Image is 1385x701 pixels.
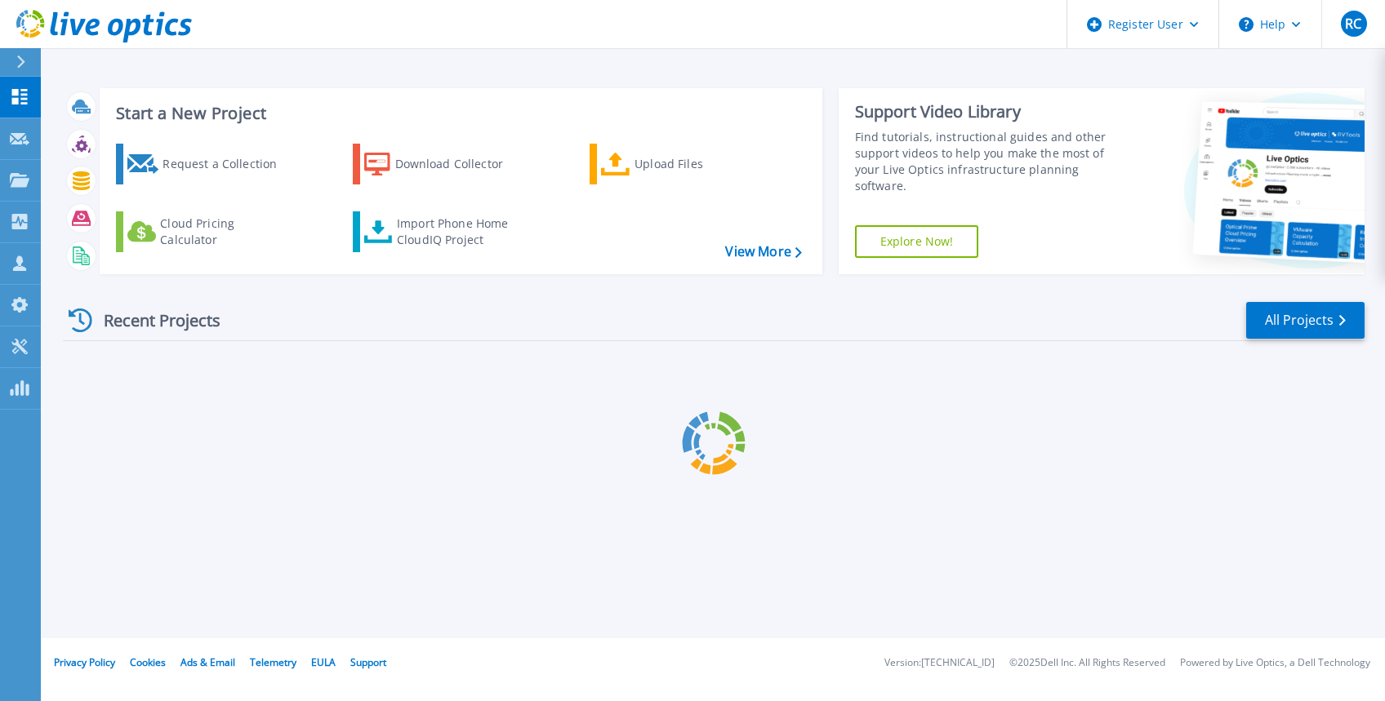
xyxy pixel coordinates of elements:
[1180,658,1370,668] li: Powered by Live Optics, a Dell Technology
[160,215,291,248] div: Cloud Pricing Calculator
[1246,302,1365,339] a: All Projects
[395,148,526,180] div: Download Collector
[350,655,386,669] a: Support
[855,101,1121,122] div: Support Video Library
[116,211,298,252] a: Cloud Pricing Calculator
[54,655,115,669] a: Privacy Policy
[855,225,979,258] a: Explore Now!
[130,655,166,669] a: Cookies
[397,215,524,248] div: Import Phone Home CloudIQ Project
[635,148,765,180] div: Upload Files
[855,129,1121,194] div: Find tutorials, instructional guides and other support videos to help you make the most of your L...
[884,658,995,668] li: Version: [TECHNICAL_ID]
[63,300,243,340] div: Recent Projects
[250,655,296,669] a: Telemetry
[180,655,235,669] a: Ads & Email
[590,144,772,184] a: Upload Files
[1345,17,1361,30] span: RC
[311,655,336,669] a: EULA
[116,104,801,122] h3: Start a New Project
[1009,658,1165,668] li: © 2025 Dell Inc. All Rights Reserved
[725,244,801,260] a: View More
[116,144,298,184] a: Request a Collection
[163,148,293,180] div: Request a Collection
[353,144,535,184] a: Download Collector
